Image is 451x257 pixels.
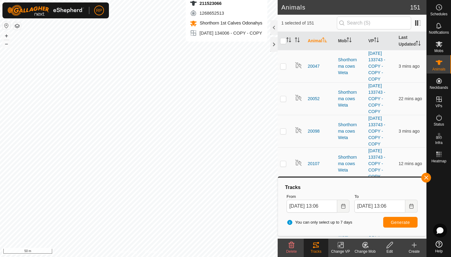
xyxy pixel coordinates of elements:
div: Shorthorn ma cows Weta [338,122,364,141]
div: 1268652513 [190,9,262,17]
th: VP [366,32,396,50]
input: Search (S) [337,17,411,29]
img: returning off [295,62,302,69]
div: Tracks [304,249,328,254]
div: Shorthorn ma cows Weta [338,89,364,108]
button: Reset Map [3,22,10,29]
div: Change VP [328,249,353,254]
span: Notifications [429,31,449,34]
span: Generate [391,220,410,225]
h2: Animals [281,4,410,11]
span: VPs [435,104,442,108]
p-sorticon: Activate to sort [322,38,327,43]
span: Infra [435,141,442,145]
span: 20052 [308,96,320,102]
div: Edit [377,249,402,254]
a: [DATE] 133743 - COPY - COPY - COPY [368,148,385,179]
span: 15 Aug 2025 at 12:54 pm [399,161,422,166]
p-sorticon: Activate to sort [286,38,291,43]
p-sorticon: Activate to sort [374,38,379,43]
button: Choose Date [337,200,349,213]
span: Neckbands [430,86,448,89]
button: Generate [383,217,418,228]
button: Choose Date [405,200,418,213]
button: Map Layers [13,22,21,30]
span: Mobs [434,49,443,53]
span: You can only select up to 7 days [287,219,352,225]
span: Shorthorn 1st Calves Odonahys [198,21,262,25]
th: Mob [336,32,366,50]
span: Delete [286,249,297,254]
span: 20047 [308,63,320,70]
div: Create [402,249,426,254]
span: Heatmap [431,159,446,163]
p-sorticon: Activate to sort [416,42,421,47]
span: Animals [432,67,445,71]
span: 151 [410,3,420,12]
div: Tracks [284,184,420,191]
a: Privacy Policy [114,249,137,255]
p-sorticon: Activate to sort [295,38,300,43]
span: 15 Aug 2025 at 1:03 pm [399,129,419,134]
a: [DATE] 133743 - COPY - COPY - COPY [368,83,385,114]
img: Gallagher Logo [7,5,84,16]
th: Animal [305,32,336,50]
a: Help [427,238,451,255]
a: [DATE] 133743 - COPY - COPY - COPY [368,51,385,81]
span: Schedules [430,12,447,16]
p-sorticon: Activate to sort [347,38,352,43]
a: Contact Us [145,249,163,255]
span: Help [435,249,443,253]
button: + [3,32,10,40]
span: RP [96,7,102,14]
a: [DATE] 133743 - COPY - COPY - COPY [368,116,385,146]
span: 15 Aug 2025 at 12:45 pm [399,96,422,101]
span: 15 Aug 2025 at 1:04 pm [399,64,419,69]
span: 20107 [308,161,320,167]
span: 1 selected of 151 [281,20,337,26]
button: – [3,40,10,47]
img: returning off [295,127,302,134]
img: returning off [295,94,302,101]
div: Shorthorn ma cows Weta [338,57,364,76]
div: Change Mob [353,249,377,254]
span: 20098 [308,128,320,134]
div: Shorthorn ma cows Weta [338,154,364,173]
th: Last Updated [396,32,426,50]
label: To [354,194,418,200]
img: returning off [295,159,302,166]
div: [DATE] 134006 - COPY - COPY [190,29,262,37]
label: From [287,194,350,200]
span: Status [434,123,444,126]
